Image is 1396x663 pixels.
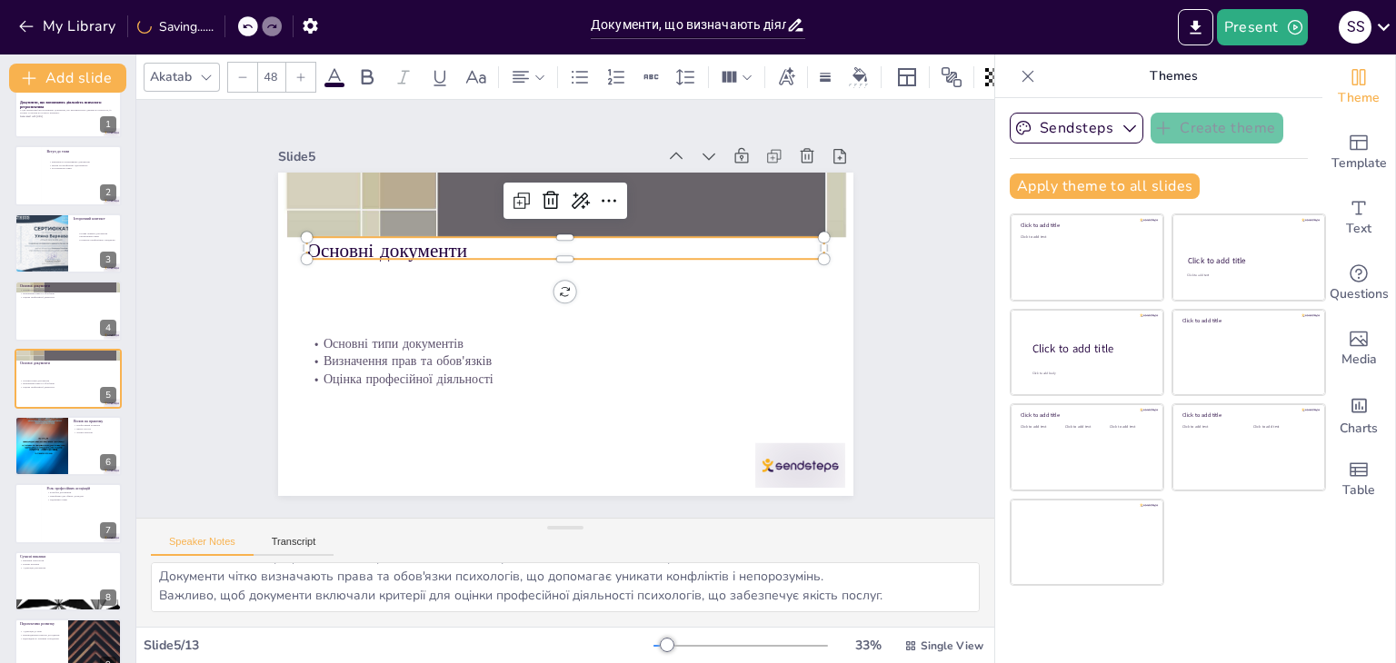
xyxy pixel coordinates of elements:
button: My Library [14,12,124,41]
span: Theme [1338,88,1380,108]
p: Основні типи документів [304,280,813,404]
div: 1 [100,116,116,133]
div: 33 % [846,637,890,654]
div: 8 [15,551,122,611]
span: Table [1342,480,1375,500]
p: Виклики технологій [20,559,116,562]
div: Click to add title [1032,341,1149,356]
button: Speaker Notes [151,536,254,556]
div: 4 [100,320,116,336]
div: https://cdn.sendsteps.com/images/logo/sendsteps_logo_white.pnghttps://cdn.sendsteps.com/images/lo... [15,213,122,273]
div: Click to add text [1187,273,1308,278]
button: Create theme [1151,113,1283,143]
button: Apply theme to all slides [1010,173,1200,199]
div: Click to add title [1182,411,1312,419]
p: Сучасні виклики [20,554,116,559]
div: Add a table [1322,447,1395,512]
div: Click to add title [1182,317,1312,324]
div: https://cdn.sendsteps.com/images/logo/sendsteps_logo_white.pnghttps://cdn.sendsteps.com/images/lo... [15,349,122,409]
div: Click to add title [1021,222,1151,229]
div: Click to add text [1253,425,1311,430]
p: Адаптація документів [20,566,116,569]
div: Add charts and graphs [1322,381,1395,447]
div: Click to add title [1188,255,1309,266]
div: 5 [100,387,116,403]
p: У цій презентації ми розглянемо документи, що регламентують діяльність психолога, їх історію та в... [20,108,116,114]
strong: Документи, що визначають діяльність психолога: ретроспектива [20,100,102,110]
button: Export to PowerPoint [1178,9,1213,45]
div: Slide 5 / 13 [144,637,653,654]
button: Transcript [254,536,334,556]
div: Text effects [773,63,800,92]
span: Questions [1330,284,1389,304]
div: 2 [100,184,116,201]
p: Вступ до теми [46,149,116,154]
button: S S [1339,9,1371,45]
div: Click to add text [1021,425,1062,430]
span: Media [1341,350,1377,370]
p: Визначення прав та обов'язків [20,381,116,385]
button: Present [1217,9,1308,45]
div: Add images, graphics, shapes or video [1322,316,1395,381]
p: Визначення прав та обов'язків [20,292,116,296]
p: Підтримка етики [46,498,116,501]
div: 3 [100,252,116,268]
div: Add text boxes [1322,185,1395,251]
p: Відповідність етичним стандартам [20,637,63,640]
div: Column Count [716,63,757,92]
div: Change the overall theme [1322,54,1395,120]
div: https://cdn.sendsteps.com/images/logo/sendsteps_logo_white.pnghttps://cdn.sendsteps.com/images/lo... [15,416,122,476]
p: Вплив на професійну ідентичність [49,163,119,167]
div: S S [1339,11,1371,44]
p: Етичні питання [20,562,116,566]
p: Основні типи документів [20,289,116,292]
span: Position [941,66,962,88]
p: Оцінка професійної діяльності [20,295,116,299]
div: https://cdn.sendsteps.com/images/logo/sendsteps_logo_white.pnghttps://cdn.sendsteps.com/images/lo... [15,281,122,341]
p: Розвиток професійних стандартів [77,238,120,242]
p: Адаптація до змін [20,630,63,634]
div: Border settings [815,63,835,92]
button: Add slide [9,64,126,93]
div: 1 [15,78,122,138]
p: Перспективи розвитку [20,621,63,627]
input: Insert title [591,12,786,38]
p: Вплив на практику [74,419,116,424]
div: 8 [100,589,116,606]
span: Single View [921,638,983,653]
div: Click to add text [1110,425,1151,430]
div: 7 [15,483,122,543]
p: Професійний розвиток [74,424,116,428]
p: Довіра клієнтів [74,430,116,434]
div: Akatab [146,64,195,89]
div: Click to add body [1032,371,1147,375]
p: Платформа для обміну досвідом [46,495,116,499]
p: Історичний контекст [74,216,116,222]
p: Визначення прав та обов'язків [299,298,809,422]
p: Якість послуг [74,427,116,430]
div: Click to add title [1021,411,1151,419]
div: Layout [892,63,922,92]
button: Sendsteps [1010,113,1143,143]
div: Slide 5 [314,92,688,187]
div: Click to add text [1182,425,1240,430]
div: 6 [100,454,116,470]
p: Основні документи [20,361,116,366]
div: Get real-time input from your audience [1322,251,1395,316]
div: Click to add text [1065,425,1106,430]
textarea: Кодекси етики та професійні стандарти є основними документами, які визначають правила поведінки п... [151,562,980,612]
div: Add ready made slides [1322,120,1395,185]
div: 7 [100,522,116,539]
span: Template [1331,153,1387,173]
div: Click to add text [1021,235,1151,240]
p: Основні документи [322,185,833,319]
p: Важливість нормативних документів [49,160,119,163]
p: Оцінка професійної діяльності [295,315,805,440]
span: Text [1346,219,1371,239]
p: Роль професійних асоціацій [46,487,116,492]
p: Основні документи [20,283,116,289]
p: Основні типи документів [20,379,116,382]
p: Themes [1042,54,1304,98]
div: Saving...... [137,18,214,35]
p: Розробка документів [46,491,116,495]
